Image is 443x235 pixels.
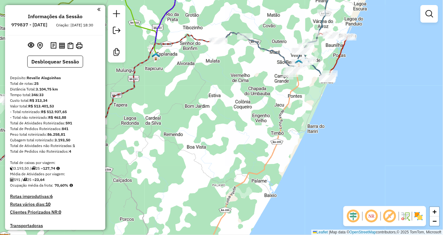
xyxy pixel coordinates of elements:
[10,149,100,154] div: Total de Pedidos não Roteirizados:
[10,194,100,199] h4: Rotas improdutivas:
[47,132,65,137] strong: 86.258,81
[41,109,67,114] strong: R$ 512.937,65
[10,81,100,86] div: Total de rotas:
[10,167,14,170] i: Cubagem total roteirizado
[66,121,72,125] strong: 591
[10,109,100,115] div: - Total roteirizado:
[10,126,100,132] div: Total de Pedidos Roteirizados:
[10,210,100,215] h4: Clientes Priorizados NR:
[10,115,100,120] div: - Total não roteirizado:
[97,6,100,13] a: Clique aqui para minimizar o painel
[54,22,96,28] div: Criação: [DATE] 18:30
[295,59,303,67] img: Conde
[45,201,50,207] strong: 10
[433,208,437,216] span: +
[48,115,66,120] strong: R$ 463,88
[10,132,100,137] div: Peso total roteirizado:
[34,177,45,182] strong: 23,64
[36,87,58,91] strong: 3.104,75 km
[55,183,68,188] strong: 70,60%
[433,217,437,225] span: −
[70,183,73,187] em: Média calculada utilizando a maior ocupação (%Peso ou %Cubagem) de cada rota da sessão. Rotas cro...
[59,209,61,215] strong: 0
[23,178,27,182] i: Total de rotas
[55,138,70,142] strong: 3.193,50
[62,126,68,131] strong: 841
[329,230,330,234] span: |
[66,41,75,50] button: Visualizar Romaneio
[28,14,82,19] h4: Informações da Sessão
[10,183,53,188] span: Ocupação média da frota:
[69,149,71,154] strong: 4
[423,8,435,20] a: Exibir filtros
[75,41,84,50] button: Imprimir Rotas
[56,167,60,170] i: Meta Caixas/viagem: 1,00 Diferença: 126,74
[382,209,397,224] span: Exibir rótulo
[10,137,100,143] div: Cubagem total roteirizado:
[346,209,361,224] span: Ocultar deslocamento
[27,41,36,51] button: Exibir sessão original
[31,167,35,170] i: Total de rotas
[34,81,39,86] strong: 25
[311,230,443,235] div: Map data © contributors,© 2025 TomTom, Microsoft
[10,202,100,207] h4: Rotas vários dias:
[400,211,410,221] img: Fluxo de ruas
[350,230,376,234] a: OpenStreetMap
[10,98,100,103] div: Custo total:
[313,230,328,234] a: Leaflet
[49,41,58,51] button: Logs desbloquear sessão
[10,177,100,183] div: 591 / 25 =
[27,75,61,80] strong: Revalle Alagoinhas
[12,22,48,28] h6: 979837 - [DATE]
[10,92,100,98] div: Tempo total:
[28,104,54,108] strong: R$ 513.401,53
[10,178,14,182] i: Total de Atividades
[10,120,100,126] div: Total de Atividades Roteirizadas:
[10,160,100,166] div: Total de caixas por viagem:
[73,143,75,148] strong: 1
[152,52,160,61] img: Esplanada
[10,171,100,177] div: Média de Atividades por viagem:
[58,41,66,50] button: Visualizar relatório de Roteirização
[27,56,83,68] button: Desbloquear Sessão
[36,41,44,51] button: Centralizar mapa no depósito ou ponto de apoio
[414,211,424,221] img: Exibir/Ocultar setores
[10,103,100,109] div: Valor total:
[43,166,55,171] strong: 127,74
[50,194,53,199] strong: 6
[110,46,123,60] a: Criar modelo
[10,86,100,92] div: Distância Total:
[430,216,439,226] a: Zoom out
[364,209,379,224] span: Ocultar NR
[29,98,47,103] strong: R$ 313,34
[10,223,100,228] h4: Transportadoras
[110,24,123,38] a: Exportar sessão
[110,8,123,22] a: Nova sessão e pesquisa
[10,166,100,171] div: 3.193,50 / 25 =
[430,207,439,216] a: Zoom in
[10,75,100,81] div: Depósito:
[10,143,100,149] div: Total de Atividades não Roteirizadas:
[301,58,309,66] img: Conde - Fiorino
[31,92,44,97] strong: 346:33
